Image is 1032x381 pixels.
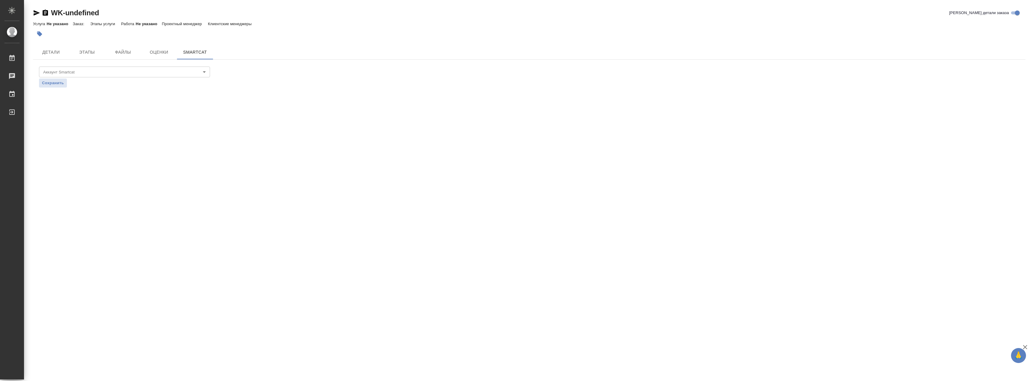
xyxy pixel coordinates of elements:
[42,80,64,86] span: Сохранить
[73,49,101,56] span: Этапы
[109,49,137,56] span: Файлы
[42,9,49,16] button: Скопировать ссылку
[33,9,40,16] button: Скопировать ссылку для ЯМессенджера
[145,49,173,56] span: Оценки
[33,27,46,40] button: Добавить тэг
[46,22,73,26] p: Не указано
[121,22,136,26] p: Работа
[1013,349,1024,362] span: 🙏
[39,79,67,88] button: Сохранить
[162,22,203,26] p: Проектный менеджер
[51,9,99,17] a: WK-undefined
[136,22,162,26] p: Не указано
[33,22,46,26] p: Услуга
[181,49,209,56] span: SmartCat
[90,22,117,26] p: Этапы услуги
[208,22,253,26] p: Клиентские менеджеры
[39,67,210,77] div: ​
[949,10,1009,16] span: [PERSON_NAME] детали заказа
[73,22,85,26] p: Заказ:
[1011,348,1026,363] button: 🙏
[37,49,65,56] span: Детали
